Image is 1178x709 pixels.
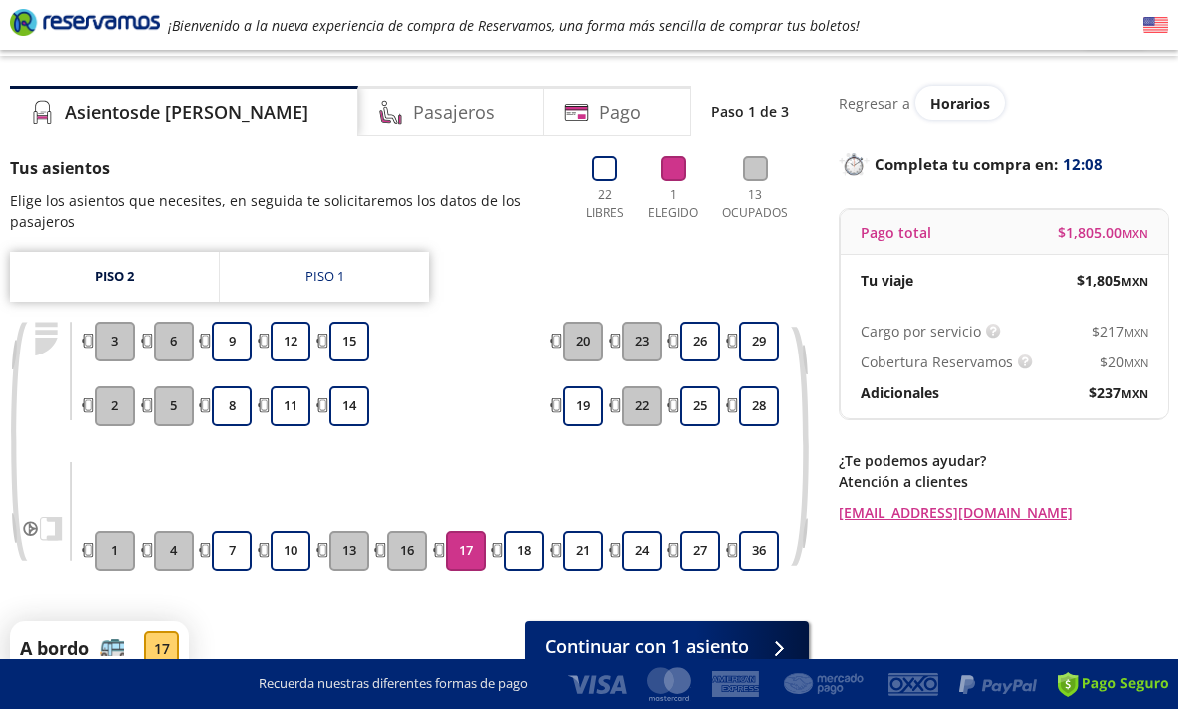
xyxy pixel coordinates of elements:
[329,322,369,361] button: 15
[645,186,701,222] p: 1 Elegido
[545,633,749,660] span: Continuar con 1 asiento
[579,186,630,222] p: 22 Libres
[10,252,219,302] a: Piso 2
[525,621,809,671] button: Continuar con 1 asiento
[1124,355,1148,370] small: MXN
[65,99,308,126] h4: Asientos de [PERSON_NAME]
[563,322,603,361] button: 20
[154,531,194,571] button: 4
[305,267,344,287] div: Piso 1
[20,635,89,662] p: A bordo
[739,386,779,426] button: 28
[212,322,252,361] button: 9
[1121,274,1148,289] small: MXN
[1124,325,1148,340] small: MXN
[839,150,1168,178] p: Completa tu compra en :
[1058,222,1148,243] span: $ 1,805.00
[680,386,720,426] button: 25
[413,99,495,126] h4: Pasajeros
[861,321,981,342] p: Cargo por servicio
[716,186,794,222] p: 13 Ocupados
[1122,226,1148,241] small: MXN
[861,352,1013,372] p: Cobertura Reservamos
[680,531,720,571] button: 27
[10,7,160,43] a: Brand Logo
[1077,270,1148,291] span: $ 1,805
[861,382,939,403] p: Adicionales
[10,156,559,180] p: Tus asientos
[271,322,310,361] button: 12
[861,270,913,291] p: Tu viaje
[95,386,135,426] button: 2
[1100,352,1148,372] span: $ 20
[861,222,931,243] p: Pago total
[1092,321,1148,342] span: $ 217
[1063,153,1103,176] span: 12:08
[622,386,662,426] button: 22
[329,531,369,571] button: 13
[839,502,1168,523] a: [EMAIL_ADDRESS][DOMAIN_NAME]
[10,7,160,37] i: Brand Logo
[446,531,486,571] button: 17
[271,386,310,426] button: 11
[563,386,603,426] button: 19
[563,531,603,571] button: 21
[930,94,990,113] span: Horarios
[622,322,662,361] button: 23
[154,386,194,426] button: 5
[599,99,641,126] h4: Pago
[739,322,779,361] button: 29
[1121,386,1148,401] small: MXN
[839,93,910,114] p: Regresar a
[711,101,789,122] p: Paso 1 de 3
[212,531,252,571] button: 7
[839,450,1168,471] p: ¿Te podemos ayudar?
[504,531,544,571] button: 18
[154,322,194,361] button: 6
[168,16,860,35] em: ¡Bienvenido a la nueva experiencia de compra de Reservamos, una forma más sencilla de comprar tus...
[1143,13,1168,38] button: English
[739,531,779,571] button: 36
[95,531,135,571] button: 1
[95,322,135,361] button: 3
[212,386,252,426] button: 8
[144,631,179,666] div: 17
[387,531,427,571] button: 16
[329,386,369,426] button: 14
[271,531,310,571] button: 10
[839,471,1168,492] p: Atención a clientes
[10,190,559,232] p: Elige los asientos que necesites, en seguida te solicitaremos los datos de los pasajeros
[220,252,429,302] a: Piso 1
[1089,382,1148,403] span: $ 237
[839,86,1168,120] div: Regresar a ver horarios
[622,531,662,571] button: 24
[680,322,720,361] button: 26
[259,674,528,694] p: Recuerda nuestras diferentes formas de pago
